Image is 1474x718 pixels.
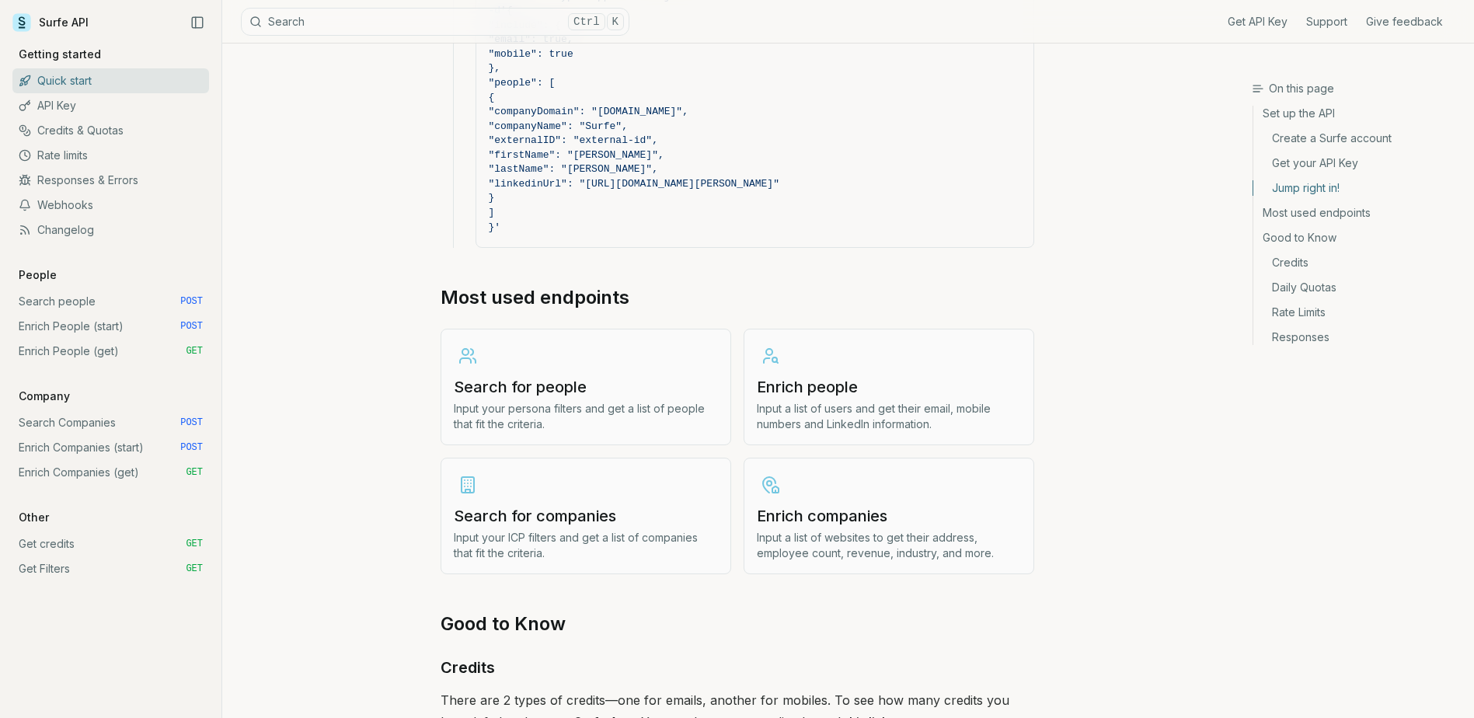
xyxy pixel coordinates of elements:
span: GET [186,466,203,479]
span: } [489,192,495,204]
span: "companyDomain": "[DOMAIN_NAME]", [489,106,688,117]
a: Good to Know [1253,225,1462,250]
span: POST [180,441,203,454]
a: Support [1306,14,1347,30]
a: Set up the API [1253,106,1462,126]
span: GET [186,563,203,575]
a: Search for companiesInput your ICP filters and get a list of companies that fit the criteria. [441,458,731,574]
a: Give feedback [1366,14,1443,30]
a: Credits [441,655,495,680]
span: "people": [ [489,77,556,89]
span: POST [180,320,203,333]
span: POST [180,295,203,308]
a: Get API Key [1228,14,1288,30]
a: Credits [1253,250,1462,275]
span: "linkedinUrl": "[URL][DOMAIN_NAME][PERSON_NAME]" [489,178,779,190]
h3: Enrich people [757,376,1021,398]
a: Search people POST [12,289,209,314]
a: Surfe API [12,11,89,34]
span: }, [489,62,501,74]
p: People [12,267,63,283]
h3: Search for people [454,376,718,398]
a: Search Companies POST [12,410,209,435]
span: "companyName": "Surfe", [489,120,628,132]
a: Credits & Quotas [12,118,209,143]
a: Enrich companiesInput a list of websites to get their address, employee count, revenue, industry,... [744,458,1034,574]
a: Get your API Key [1253,151,1462,176]
a: Webhooks [12,193,209,218]
button: Collapse Sidebar [186,11,209,34]
h3: Enrich companies [757,505,1021,527]
a: Responses & Errors [12,168,209,193]
a: Search for peopleInput your persona filters and get a list of people that fit the criteria. [441,329,731,445]
span: "externalID": "external-id", [489,134,658,146]
a: Create a Surfe account [1253,126,1462,151]
span: GET [186,538,203,550]
p: Input a list of users and get their email, mobile numbers and LinkedIn information. [757,401,1021,432]
a: Enrich People (get) GET [12,339,209,364]
a: Changelog [12,218,209,242]
a: Daily Quotas [1253,275,1462,300]
span: ] [489,207,495,218]
span: "lastName": "[PERSON_NAME]", [489,163,658,175]
p: Getting started [12,47,107,62]
a: Get Filters GET [12,556,209,581]
span: { [489,92,495,103]
p: Company [12,389,76,404]
kbd: Ctrl [568,13,605,30]
span: GET [186,345,203,357]
button: SearchCtrlK [241,8,629,36]
p: Input your persona filters and get a list of people that fit the criteria. [454,401,718,432]
span: "firstName": "[PERSON_NAME]", [489,149,664,161]
a: Most used endpoints [441,285,629,310]
p: Input your ICP filters and get a list of companies that fit the criteria. [454,530,718,561]
span: POST [180,417,203,429]
a: Good to Know [441,612,566,636]
p: Input a list of websites to get their address, employee count, revenue, industry, and more. [757,530,1021,561]
a: Responses [1253,325,1462,345]
h3: Search for companies [454,505,718,527]
p: Other [12,510,55,525]
span: "mobile": true [489,48,573,60]
a: Enrich peopleInput a list of users and get their email, mobile numbers and LinkedIn information. [744,329,1034,445]
a: Most used endpoints [1253,200,1462,225]
a: Jump right in! [1253,176,1462,200]
a: Enrich Companies (start) POST [12,435,209,460]
a: Enrich Companies (get) GET [12,460,209,485]
kbd: K [607,13,624,30]
a: Enrich People (start) POST [12,314,209,339]
a: Get credits GET [12,532,209,556]
a: Quick start [12,68,209,93]
h3: On this page [1252,81,1462,96]
span: }' [489,221,501,233]
a: Rate Limits [1253,300,1462,325]
a: API Key [12,93,209,118]
a: Rate limits [12,143,209,168]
